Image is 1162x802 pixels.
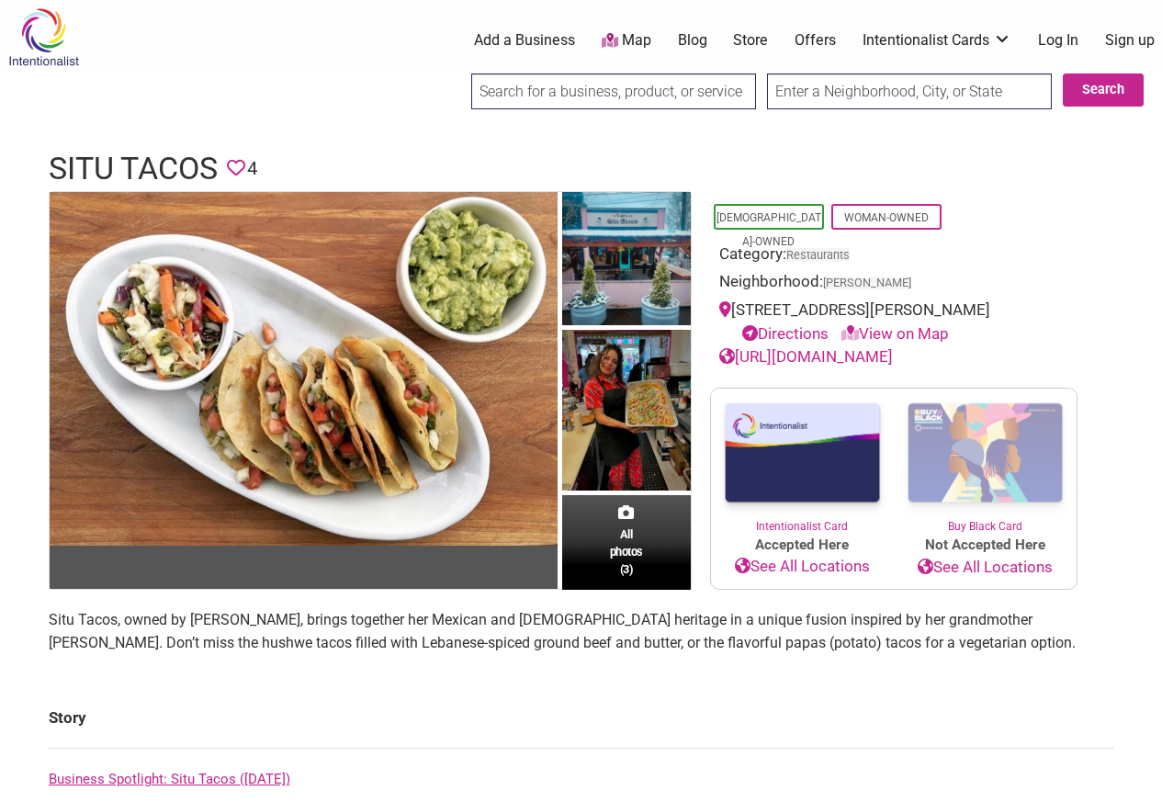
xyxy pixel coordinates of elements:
input: Search for a business, product, or service [471,73,756,109]
a: Offers [795,30,836,51]
div: Neighborhood: [719,270,1068,299]
input: Enter a Neighborhood, City, or State [767,73,1052,109]
span: All photos (3) [610,525,643,578]
span: Accepted Here [711,535,894,556]
h1: Situ Tacos [49,147,218,191]
a: Sign up [1105,30,1155,51]
img: Situ Tacos - Owner [562,330,691,495]
a: Blog [678,30,707,51]
a: Restaurants [786,248,850,262]
a: Log In [1038,30,1078,51]
a: [DEMOGRAPHIC_DATA]-Owned [716,211,821,248]
td: Story [49,688,1114,749]
a: Map [602,30,651,51]
div: [STREET_ADDRESS][PERSON_NAME] [719,299,1068,345]
p: Situ Tacos, owned by [PERSON_NAME], brings together her Mexican and [DEMOGRAPHIC_DATA] heritage i... [49,608,1114,655]
img: Situ Tacos - Exterior [562,192,691,331]
img: Intentionalist Card [711,389,894,518]
a: Directions [742,324,829,343]
a: View on Map [841,324,949,343]
a: Intentionalist Card [711,389,894,535]
a: See All Locations [894,556,1077,580]
a: [URL][DOMAIN_NAME] [719,347,893,366]
a: Buy Black Card [894,389,1077,536]
a: Intentionalist Cards [863,30,1011,51]
span: Not Accepted Here [894,535,1077,556]
a: Store [733,30,768,51]
img: Buy Black Card [894,389,1077,519]
a: Business Spotlight: Situ Tacos ([DATE]) [49,771,290,787]
a: See All Locations [711,555,894,579]
a: Add a Business [474,30,575,51]
img: Situ Tacos [50,192,558,547]
span: [PERSON_NAME] [823,277,911,289]
button: Search [1063,73,1144,107]
span: 4 [247,154,257,183]
a: Woman-Owned [844,211,929,224]
div: Category: [719,243,1068,271]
